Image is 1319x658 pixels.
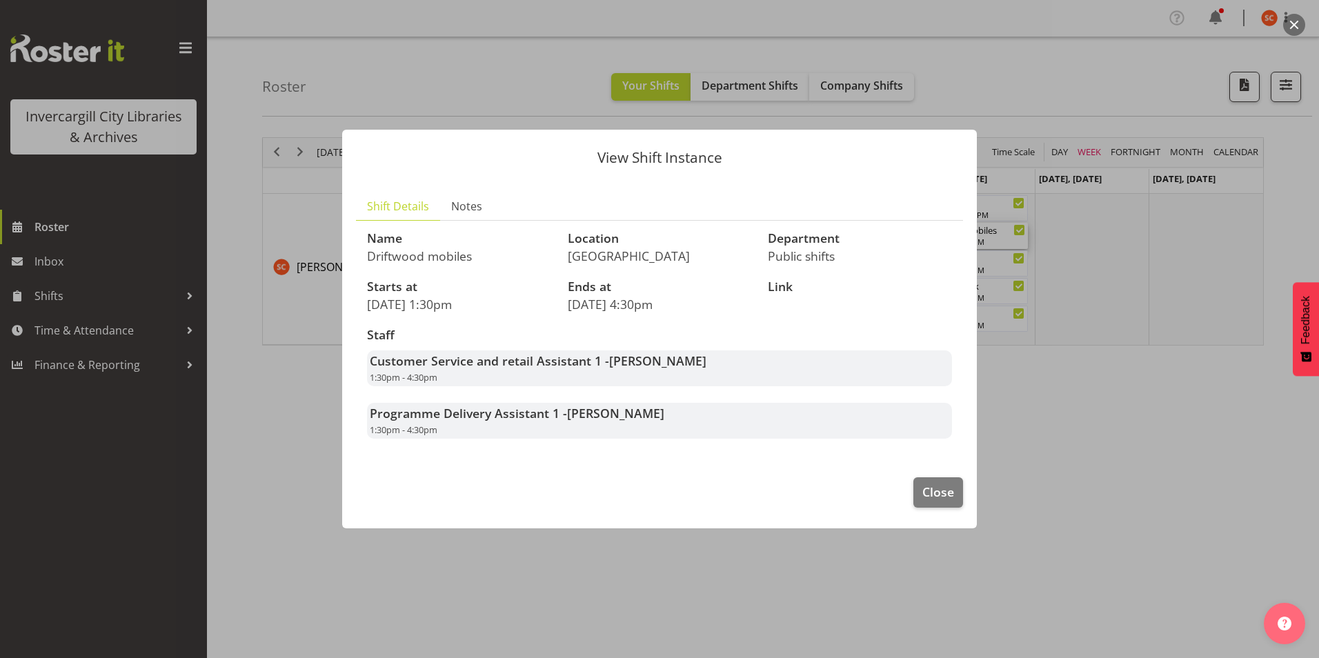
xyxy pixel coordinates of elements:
[367,280,551,294] h3: Starts at
[567,405,664,421] span: [PERSON_NAME]
[370,371,437,383] span: 1:30pm - 4:30pm
[913,477,963,508] button: Close
[568,297,752,312] p: [DATE] 4:30pm
[367,248,551,263] p: Driftwood mobiles
[367,328,952,342] h3: Staff
[568,280,752,294] h3: Ends at
[768,280,952,294] h3: Link
[1300,296,1312,344] span: Feedback
[1278,617,1291,630] img: help-xxl-2.png
[356,150,963,165] p: View Shift Instance
[370,352,706,369] strong: Customer Service and retail Assistant 1 -
[367,198,429,215] span: Shift Details
[370,405,664,421] strong: Programme Delivery Assistant 1 -
[451,198,482,215] span: Notes
[568,248,752,263] p: [GEOGRAPHIC_DATA]
[367,297,551,312] p: [DATE] 1:30pm
[370,423,437,436] span: 1:30pm - 4:30pm
[768,232,952,246] h3: Department
[768,248,952,263] p: Public shifts
[367,232,551,246] h3: Name
[922,483,954,501] span: Close
[568,232,752,246] h3: Location
[1293,282,1319,376] button: Feedback - Show survey
[609,352,706,369] span: [PERSON_NAME]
